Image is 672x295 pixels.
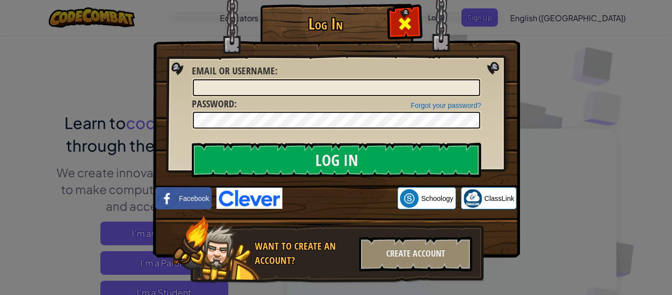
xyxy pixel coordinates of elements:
img: classlink-logo-small.png [463,189,482,208]
span: Password [192,97,234,110]
span: ClassLink [485,194,515,203]
label: : [192,64,277,78]
span: Facebook [179,194,209,203]
img: clever-logo-blue.png [216,188,282,209]
div: Create Account [359,237,472,271]
a: Forgot your password? [411,101,481,109]
input: Log In [192,143,481,177]
label: : [192,97,237,111]
span: Schoology [421,194,453,203]
img: schoology.png [400,189,419,208]
h1: Log In [263,15,388,33]
img: facebook_small.png [158,189,177,208]
div: Want to create an account? [255,239,353,267]
iframe: Sign in with Google Button [282,188,397,209]
span: Email or Username [192,64,275,77]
